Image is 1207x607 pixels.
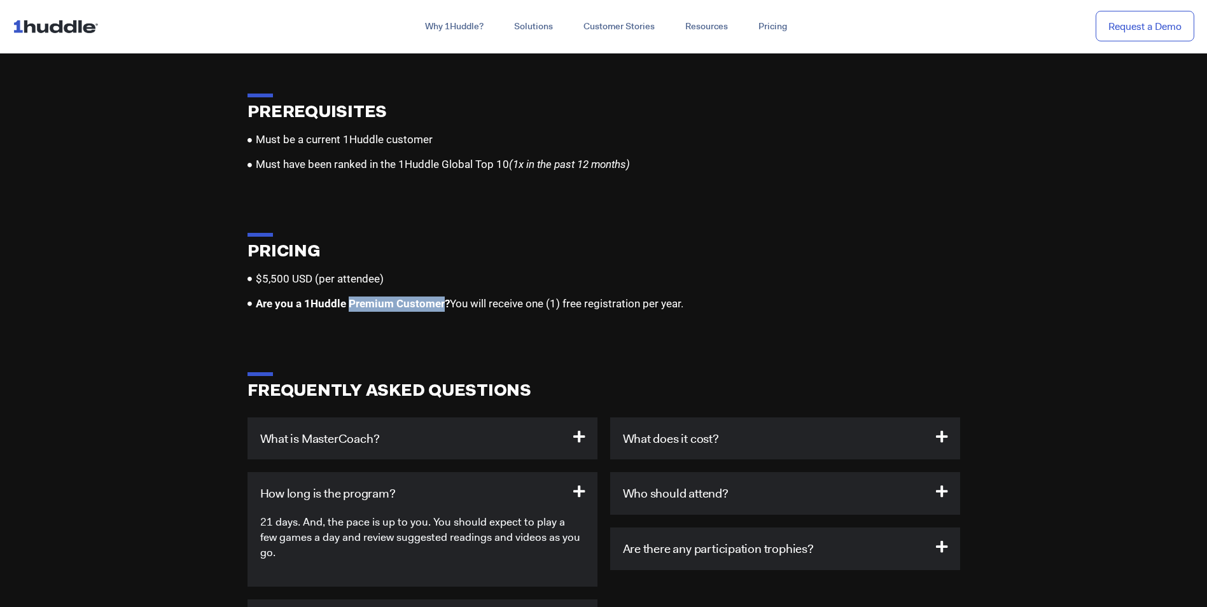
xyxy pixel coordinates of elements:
h2: PRICING [248,246,960,259]
div: How long is the program? [248,515,597,586]
i: (1x in the past 12 months) [509,158,630,171]
h2: FREQUENTLY ASKED QUESTIONS [248,386,960,398]
h2: PREREQUISITES [248,107,960,120]
a: Why 1Huddle? [410,15,499,38]
a: How long is the program? [260,485,396,501]
h3: Are there any participation trophies? [610,527,960,570]
span: $5,500 USD (per attendee) [253,272,384,287]
p: 21 days. And, the pace is up to you. You should expect to play a few games a day and review sugge... [260,515,582,560]
a: Are there any participation trophies? [623,540,814,557]
img: ... [13,14,104,38]
h3: What is MasterCoach? [248,417,597,460]
a: What does it cost? [623,430,719,447]
a: Who should attend? [623,485,729,501]
a: Solutions [499,15,568,38]
a: What is MasterCoach? [260,430,380,447]
a: Resources [670,15,743,38]
span: Must have been ranked in the 1Huddle Global Top 10 [253,157,630,172]
a: Pricing [743,15,802,38]
a: Customer Stories [568,15,670,38]
h3: What does it cost? [610,417,960,460]
h3: Who should attend? [610,472,960,515]
a: Request a Demo [1096,11,1194,42]
h3: How long is the program? [248,472,597,515]
span: Must be a current 1Huddle customer [253,132,433,148]
b: Are you a 1Huddle Premium Customer? [256,297,450,310]
span: You will receive one (1) free registration per year. [253,297,683,312]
